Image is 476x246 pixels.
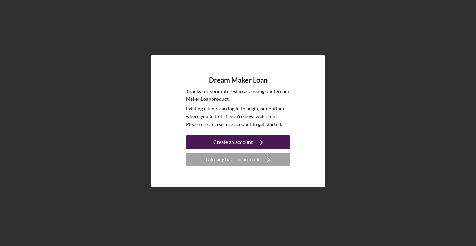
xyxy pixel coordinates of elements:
p: Existing clients can log in to begin, or continue where you left off. If you're new, welcome! Ple... [186,105,290,128]
p: Thanks for your interest in accessing our Dream Maker Loan product. [186,88,290,103]
div: I already have an account [206,153,260,166]
div: Create an account [213,135,253,149]
button: Create an account [186,135,290,149]
h4: Dream Maker Loan [209,76,268,84]
button: I already have an account [186,153,290,166]
a: Create an account [186,135,290,151]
